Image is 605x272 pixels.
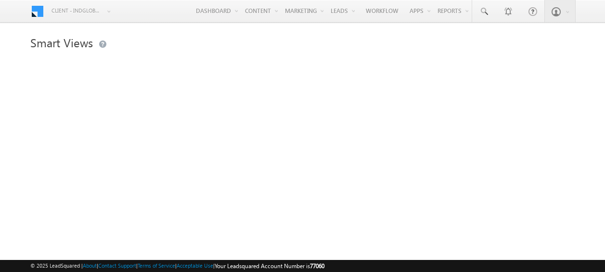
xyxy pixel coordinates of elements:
[83,262,97,269] a: About
[98,262,136,269] a: Contact Support
[177,262,213,269] a: Acceptable Use
[51,6,102,15] span: Client - indglobal1 (77060)
[30,261,324,271] span: © 2025 LeadSquared | | | | |
[310,262,324,270] span: 77060
[138,262,175,269] a: Terms of Service
[215,262,324,270] span: Your Leadsquared Account Number is
[30,35,93,50] span: Smart Views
